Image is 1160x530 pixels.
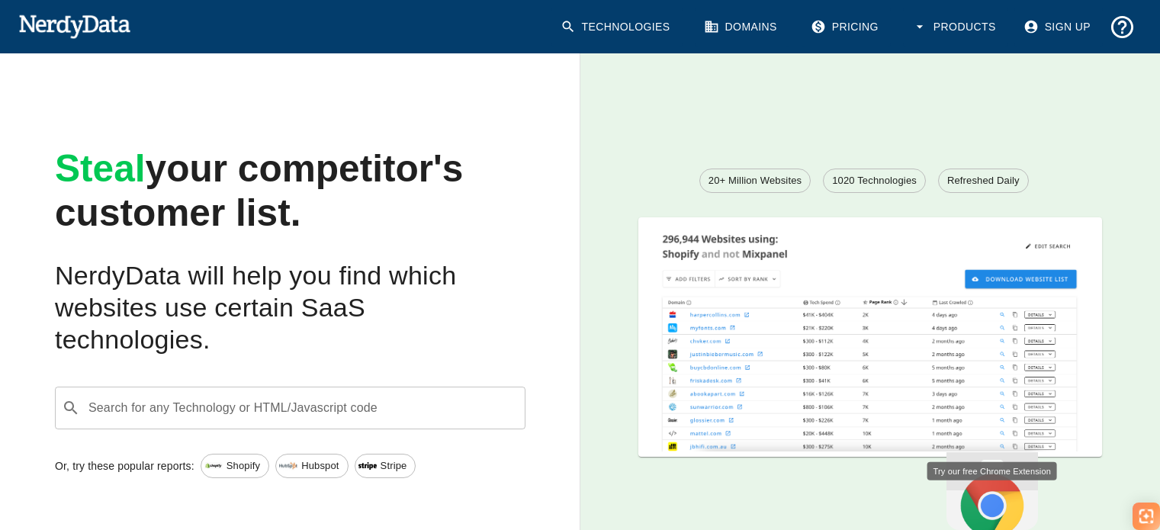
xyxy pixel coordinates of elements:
[201,454,269,478] a: Shopify
[55,458,194,474] p: Or, try these popular reports:
[1014,8,1103,47] a: Sign Up
[218,458,268,474] span: Shopify
[700,173,810,188] span: 20+ Million Websites
[293,458,347,474] span: Hubspot
[55,260,525,356] h2: NerdyData will help you find which websites use certain SaaS technologies.
[699,169,811,193] a: 20+ Million Websites
[927,461,1057,480] div: Try our free Chrome Extension
[938,169,1029,193] a: Refreshed Daily
[903,8,1008,47] button: Products
[372,458,416,474] span: Stripe
[823,169,926,193] a: 1020 Technologies
[824,173,925,188] span: 1020 Technologies
[948,452,1040,530] div: Try our free Chrome Extension
[802,8,891,47] a: Pricing
[55,147,525,236] h1: your competitor's customer list.
[355,454,416,478] a: Stripe
[18,11,130,41] img: NerdyData.com
[55,147,146,190] span: Steal
[275,454,348,478] a: Hubspot
[551,8,683,47] a: Technologies
[1103,8,1142,47] button: Support and Documentation
[939,173,1028,188] span: Refreshed Daily
[638,217,1102,451] img: A screenshot of a report showing the total number of websites using Shopify
[695,8,789,47] a: Domains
